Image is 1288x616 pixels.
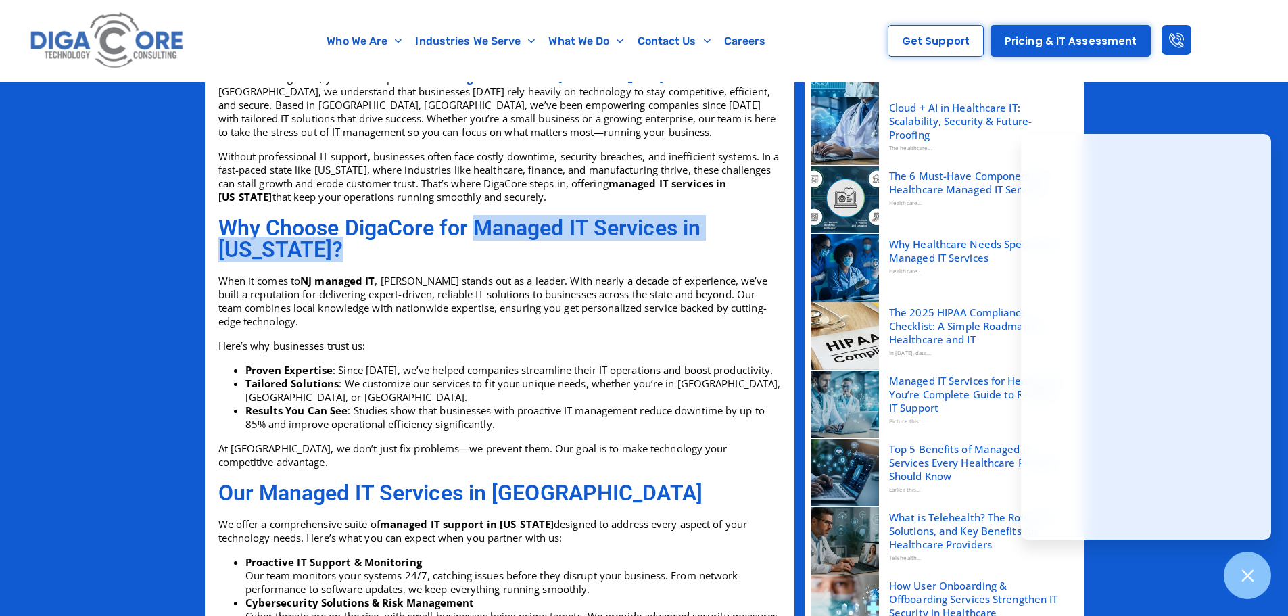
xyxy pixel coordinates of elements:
span: Get Support [902,36,970,46]
strong: managed IT services in [US_STATE] [218,176,727,204]
a: What We Do [542,26,630,57]
a: The 2025 HIPAA Compliance Checklist: A Simple Roadmap for Healthcare and IT [889,306,1067,346]
a: Who We Are [320,26,408,57]
strong: Proven Expertise [245,363,333,377]
p: When it comes to , [PERSON_NAME] stands out as a leader. With nearly a decade of experience, we’v... [218,274,781,328]
div: Healthcare... [889,196,1067,210]
p: Here’s why businesses trust us: [218,339,781,352]
strong: NJ managed IT [300,274,375,287]
strong: Cybersecurity Solutions & Risk Management [245,596,475,609]
div: Picture this:... [889,414,1067,428]
a: Top 5 Benefits of Managed IT Services Every Healthcare Provider Should Know [889,442,1067,483]
a: The 6 Must-Have Components of Healthcare Managed IT Services [889,169,1067,196]
h2: Our Managed IT Services in [GEOGRAPHIC_DATA] [218,482,781,504]
div: Earlier this... [889,483,1067,496]
span: Pricing & IT Assessment [1005,36,1137,46]
p: Welcome to DigaCore, your trusted partner for . At [GEOGRAPHIC_DATA], we understand that business... [218,71,781,139]
li: : Since [DATE], we’ve helped companies streamline their IT operations and boost productivity. [245,363,781,377]
img: HIPAA compliance checklist [811,302,879,370]
nav: Menu [254,26,840,57]
a: Contact Us [631,26,717,57]
img: benefits of managed it services [811,439,879,506]
img: Digacore logo 1 [26,7,189,75]
div: The healthcare... [889,141,1067,155]
a: Industries We Serve [408,26,542,57]
strong: managed IT support in [US_STATE] [380,517,554,531]
strong: Proactive IT Support & Monitoring [245,555,422,569]
div: Telehealth... [889,551,1067,565]
img: 6 Key Components of Healthcare Managed IT Services [811,166,879,233]
img: What is Telehealth [811,507,879,575]
h2: Why Choose DigaCore for Managed IT Services in [US_STATE]? [218,217,781,260]
img: Cloud + AI in healthcare IT [811,97,879,165]
strong: Tailored Solutions [245,377,339,390]
p: Without professional IT support, businesses often face costly downtime, security breaches, and in... [218,149,781,204]
p: We offer a comprehensive suite of designed to address every aspect of your technology needs. Here... [218,517,781,544]
img: managed it services for healthcare [811,371,879,438]
a: Managed IT Services for Healthcare: You’re Complete Guide to Reliable IT Support [889,374,1067,414]
strong: Results You Can See [245,404,348,417]
p: At [GEOGRAPHIC_DATA], we don’t just fix problems—we prevent them. Our goal is to make technology ... [218,442,781,469]
li: : We customize our services to fit your unique needs, whether you’re in [GEOGRAPHIC_DATA], [GEOGR... [245,377,781,404]
div: Healthcare... [889,264,1067,278]
iframe: Chatgenie Messenger [1021,134,1271,540]
div: In [DATE], data... [889,346,1067,360]
a: Pricing & IT Assessment [991,25,1151,57]
img: Why Healthcare Needs Specialized Managed IT Services [811,234,879,302]
li: Our team monitors your systems 24/7, catching issues before they disrupt your business. From netw... [245,555,781,596]
a: Cloud + AI in Healthcare IT: Scalability, Security & Future-Proofing [889,101,1067,141]
li: : Studies show that businesses with proactive IT management reduce downtime by up to 85% and impr... [245,404,781,431]
a: Why Healthcare Needs Specialized Managed IT Services [889,237,1067,264]
a: Careers [717,26,773,57]
a: Get Support [888,25,984,57]
a: What is Telehealth? The Role of IT, Solutions, and Key Benefits for Healthcare Providers [889,511,1067,551]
